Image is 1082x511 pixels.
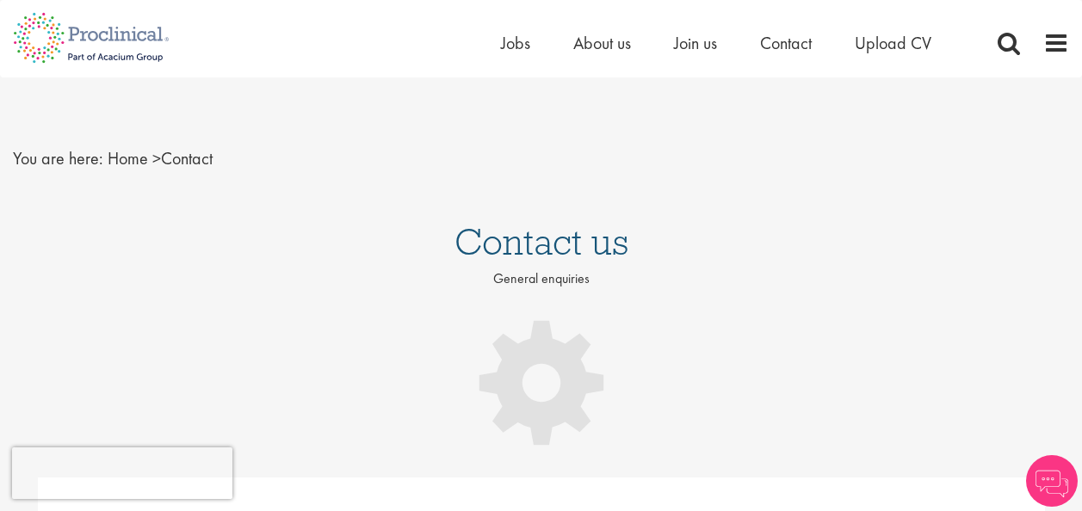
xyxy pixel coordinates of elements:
[573,32,631,54] a: About us
[760,32,812,54] a: Contact
[1026,455,1078,507] img: Chatbot
[13,147,103,169] span: You are here:
[108,147,148,169] a: breadcrumb link to Home
[12,447,232,499] iframe: reCAPTCHA
[108,147,213,169] span: Contact
[674,32,717,54] a: Join us
[855,32,931,54] a: Upload CV
[501,32,530,54] a: Jobs
[152,147,161,169] span: >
